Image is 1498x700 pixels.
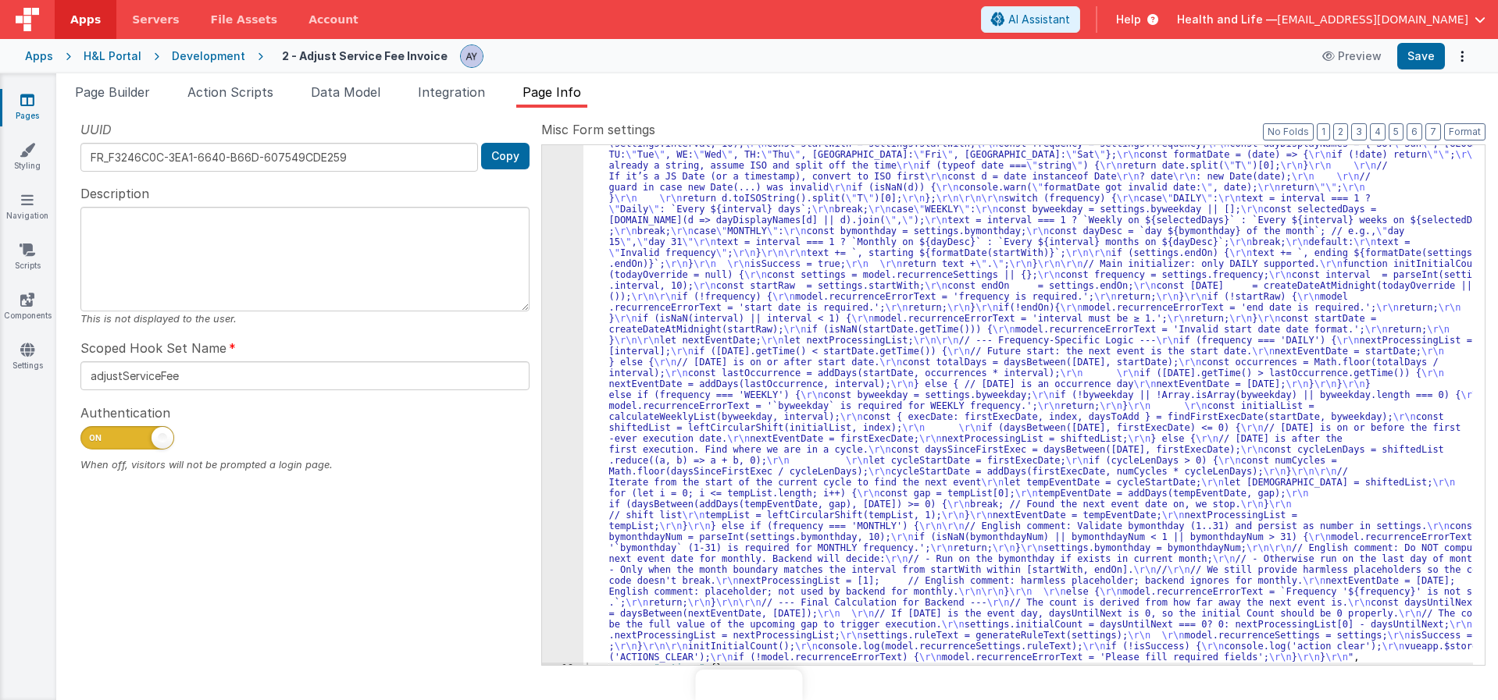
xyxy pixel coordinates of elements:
[80,339,226,357] span: Scoped Hook Set Name
[541,120,655,139] span: Misc Form settings
[80,120,112,139] span: UUID
[1444,123,1486,140] button: Format
[1333,123,1348,140] button: 2
[1407,123,1422,140] button: 6
[1277,12,1468,27] span: [EMAIL_ADDRESS][DOMAIN_NAME]
[418,84,485,100] span: Integration
[523,84,581,100] span: Page Info
[1389,123,1403,140] button: 5
[311,84,380,100] span: Data Model
[1451,45,1473,67] button: Options
[1116,12,1141,27] span: Help
[1370,123,1386,140] button: 4
[1177,12,1277,27] span: Health and Life —
[1397,43,1445,69] button: Save
[80,184,149,203] span: Description
[172,48,245,64] div: Development
[481,143,530,169] button: Copy
[542,663,583,673] div: 16
[70,12,101,27] span: Apps
[211,12,278,27] span: File Assets
[75,84,150,100] span: Page Builder
[1008,12,1070,27] span: AI Assistant
[282,50,448,62] h4: 2 - Adjust Service Fee Invoice
[461,45,483,67] img: 14202422f6480247bff2986d20d04001
[1177,12,1486,27] button: Health and Life — [EMAIL_ADDRESS][DOMAIN_NAME]
[1317,123,1330,140] button: 1
[1351,123,1367,140] button: 3
[25,48,53,64] div: Apps
[981,6,1080,33] button: AI Assistant
[80,311,530,326] div: This is not displayed to the user.
[132,12,179,27] span: Servers
[80,457,530,472] div: When off, visitors will not be prompted a login page.
[1263,123,1314,140] button: No Folds
[84,48,141,64] div: H&L Portal
[1425,123,1441,140] button: 7
[80,403,170,422] span: Authentication
[1313,44,1391,69] button: Preview
[187,84,273,100] span: Action Scripts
